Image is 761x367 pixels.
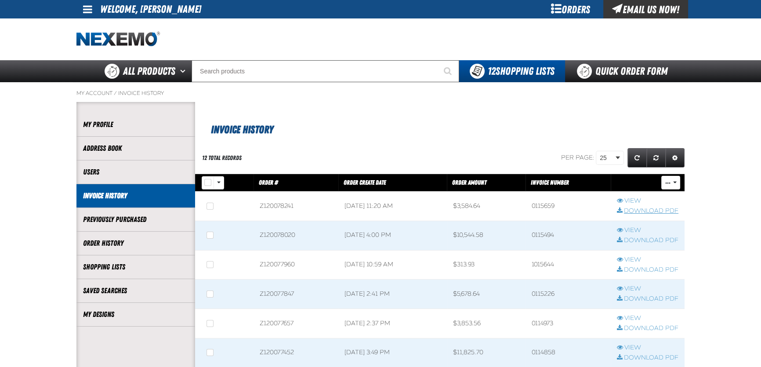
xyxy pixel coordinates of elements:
[254,309,338,338] td: Z120077657
[525,221,611,250] td: 0115494
[83,214,188,225] a: Previously Purchased
[83,309,188,320] a: My Designs
[254,280,338,309] td: Z120077847
[177,60,192,82] button: Open All Products pages
[525,309,611,338] td: 0114973
[617,324,678,333] a: Download PDF row action
[617,197,678,205] a: View row action
[459,60,565,82] button: You have 12 Shopping Lists. Open to view details
[83,286,188,296] a: Saved Searches
[525,192,611,221] td: 0115659
[338,309,447,338] td: [DATE] 2:37 PM
[617,236,678,245] a: Download PDF row action
[259,179,278,186] a: Order #
[437,60,459,82] button: Start Searching
[488,65,554,77] span: Shopping Lists
[202,154,242,162] div: 12 total records
[525,280,611,309] td: 0115226
[338,280,447,309] td: [DATE] 2:41 PM
[617,354,678,362] a: Download PDF row action
[531,179,569,186] a: Invoice Number
[447,250,525,280] td: $313.93
[338,250,447,280] td: [DATE] 10:59 AM
[83,120,188,130] a: My Profile
[447,192,525,221] td: $3,584.64
[83,238,188,248] a: Order History
[76,32,160,47] a: Home
[617,207,678,215] a: Download PDF row action
[617,266,678,274] a: Download PDF row action
[76,90,685,97] nav: Breadcrumbs
[83,143,188,153] a: Address Book
[338,221,447,250] td: [DATE] 4:00 PM
[646,148,666,167] a: Reset grid action
[338,192,447,221] td: [DATE] 11:20 AM
[617,314,678,323] a: View row action
[114,90,117,97] span: /
[617,344,678,352] a: View row action
[254,250,338,280] td: Z120077960
[565,60,684,82] a: Quick Order Form
[627,148,647,167] a: Refresh grid action
[76,90,112,97] a: My Account
[452,179,486,186] a: Order Amount
[83,167,188,177] a: Users
[665,148,685,167] a: Expand or Collapse Grid Settings
[76,32,160,47] img: Nexemo logo
[600,153,614,163] span: 25
[447,309,525,338] td: $3,853.56
[525,250,611,280] td: 1015644
[661,176,680,189] button: Mass Actions
[611,174,685,192] th: Row actions
[211,124,273,136] span: Invoice History
[254,192,338,221] td: Z120078241
[561,154,594,161] span: Per page:
[447,221,525,250] td: $10,544.58
[617,295,678,303] a: Download PDF row action
[118,90,164,97] a: Invoice History
[617,256,678,264] a: View row action
[665,181,670,186] span: ...
[83,262,188,272] a: Shopping Lists
[214,176,224,189] button: Rows selection options
[123,63,175,79] span: All Products
[488,65,496,77] strong: 12
[617,285,678,293] a: View row action
[254,221,338,250] td: Z120078020
[83,191,188,201] a: Invoice History
[617,226,678,235] a: View row action
[344,179,386,186] a: Order Create Date
[192,60,459,82] input: Search
[447,280,525,309] td: $5,678.64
